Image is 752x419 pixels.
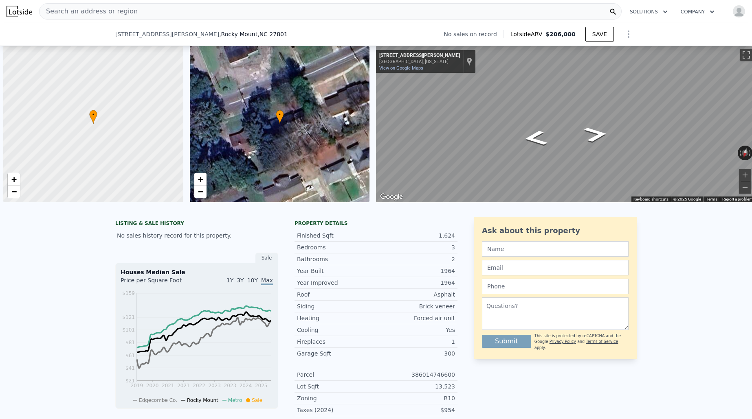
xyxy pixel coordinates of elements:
[376,279,455,287] div: 1964
[125,353,135,358] tspan: $61
[378,192,405,202] img: Google
[297,279,376,287] div: Year Improved
[255,253,278,263] div: Sale
[89,111,97,118] span: •
[89,110,97,124] div: •
[376,371,455,379] div: 386014746600
[739,169,751,181] button: Zoom in
[379,59,460,64] div: [GEOGRAPHIC_DATA], [US_STATE]
[376,267,455,275] div: 1964
[146,383,159,388] tspan: 2020
[297,231,376,240] div: Finished Sqft
[297,349,376,358] div: Garage Sqft
[187,397,218,403] span: Rocky Mount
[257,31,288,37] span: , NC 27801
[376,255,455,263] div: 2
[482,241,629,257] input: Name
[295,220,457,227] div: Property details
[297,394,376,402] div: Zoning
[482,225,629,236] div: Ask about this property
[115,30,219,38] span: [STREET_ADDRESS][PERSON_NAME]
[115,220,278,228] div: LISTING & SALE HISTORY
[376,394,455,402] div: R10
[482,279,629,294] input: Phone
[252,397,262,403] span: Sale
[226,277,233,284] span: 1Y
[297,406,376,414] div: Taxes (2024)
[40,7,138,16] span: Search an address or region
[297,267,376,275] div: Year Built
[7,6,32,17] img: Lotside
[376,302,455,310] div: Brick veneer
[673,197,701,201] span: © 2025 Google
[194,173,207,185] a: Zoom in
[297,338,376,346] div: Fireplaces
[633,196,668,202] button: Keyboard shortcuts
[376,338,455,346] div: 1
[376,406,455,414] div: $954
[121,276,197,289] div: Price per Square Foot
[208,383,221,388] tspan: 2023
[510,30,545,38] span: Lotside ARV
[574,123,618,146] path: Go Southwest, Leggett Rd
[11,174,17,184] span: +
[261,277,273,285] span: Max
[482,335,531,348] button: Submit
[198,186,203,196] span: −
[738,146,742,160] button: Rotate counterclockwise
[228,397,242,403] span: Metro
[550,339,576,344] a: Privacy Policy
[376,349,455,358] div: 300
[121,268,273,276] div: Houses Median Sale
[376,290,455,299] div: Asphalt
[534,333,629,351] div: This site is protected by reCAPTCHA and the Google and apply.
[237,277,244,284] span: 3Y
[224,383,237,388] tspan: 2023
[674,4,721,19] button: Company
[379,65,423,71] a: View on Google Maps
[122,314,135,320] tspan: $121
[376,231,455,240] div: 1,624
[739,181,751,194] button: Zoom out
[706,197,717,201] a: Terms (opens in new tab)
[514,127,557,149] path: Go Northeast, Leggett Rd
[240,383,252,388] tspan: 2024
[297,382,376,391] div: Lot Sqft
[247,277,258,284] span: 10Y
[482,260,629,275] input: Email
[162,383,174,388] tspan: 2021
[379,52,460,59] div: [STREET_ADDRESS][PERSON_NAME]
[193,383,205,388] tspan: 2022
[376,314,455,322] div: Forced air unit
[177,383,190,388] tspan: 2021
[255,383,268,388] tspan: 2025
[11,186,17,196] span: −
[198,174,203,184] span: +
[297,302,376,310] div: Siding
[297,326,376,334] div: Cooling
[125,378,135,384] tspan: $21
[732,5,745,18] img: avatar
[125,340,135,345] tspan: $81
[276,110,284,124] div: •
[444,30,504,38] div: No sales on record
[585,27,614,41] button: SAVE
[219,30,288,38] span: , Rocky Mount
[297,255,376,263] div: Bathrooms
[466,57,472,66] a: Show location on map
[297,290,376,299] div: Roof
[115,228,278,243] div: No sales history record for this property.
[8,173,20,185] a: Zoom in
[122,290,135,296] tspan: $159
[376,243,455,251] div: 3
[623,4,674,19] button: Solutions
[139,397,177,403] span: Edgecombe Co.
[545,31,576,37] span: $206,000
[620,26,637,42] button: Show Options
[297,243,376,251] div: Bedrooms
[376,382,455,391] div: 13,523
[378,192,405,202] a: Open this area in Google Maps (opens a new window)
[376,326,455,334] div: Yes
[8,185,20,198] a: Zoom out
[131,383,143,388] tspan: 2019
